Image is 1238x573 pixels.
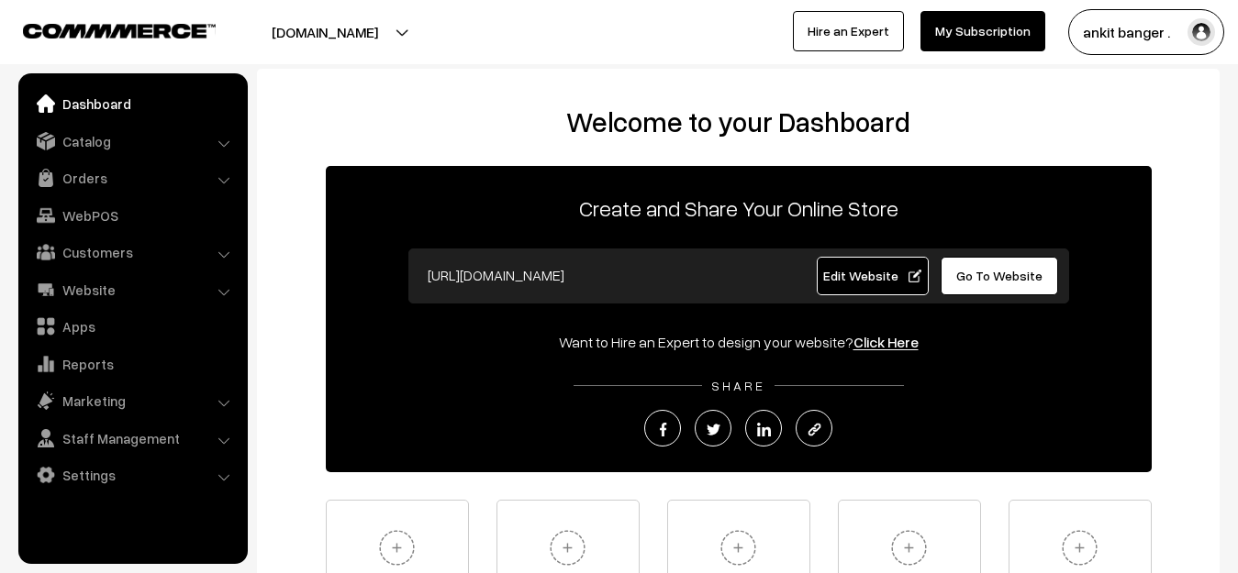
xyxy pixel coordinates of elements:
img: plus.svg [713,523,764,573]
img: plus.svg [542,523,593,573]
span: SHARE [702,378,775,393]
img: plus.svg [372,523,422,573]
img: plus.svg [884,523,934,573]
button: [DOMAIN_NAME] [207,9,442,55]
img: user [1188,18,1215,46]
p: Create and Share Your Online Store [326,192,1152,225]
img: plus.svg [1054,523,1105,573]
a: Edit Website [817,257,929,295]
a: Orders [23,161,241,194]
a: Apps [23,310,241,343]
a: Click Here [853,333,919,351]
button: ankit banger . [1068,9,1224,55]
a: Dashboard [23,87,241,120]
a: Reports [23,347,241,380]
span: Edit Website [823,268,921,283]
a: Website [23,273,241,306]
a: Marketing [23,384,241,417]
a: Staff Management [23,422,241,455]
a: Settings [23,458,241,491]
div: Want to Hire an Expert to design your website? [326,331,1152,353]
a: Catalog [23,125,241,158]
img: COMMMERCE [23,24,216,38]
a: Hire an Expert [793,11,904,51]
span: Go To Website [956,268,1043,283]
a: My Subscription [920,11,1045,51]
a: WebPOS [23,199,241,232]
a: COMMMERCE [23,18,184,40]
h2: Welcome to your Dashboard [275,105,1201,138]
a: Customers [23,236,241,269]
a: Go To Website [941,257,1059,295]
